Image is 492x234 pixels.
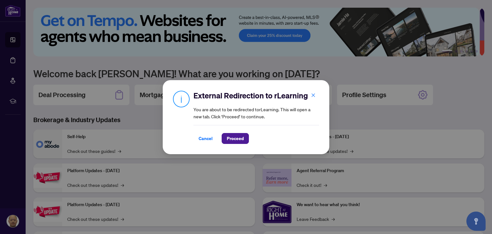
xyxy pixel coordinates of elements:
[193,90,319,101] h2: External Redirection to rLearning
[227,133,244,144] span: Proceed
[199,133,213,144] span: Cancel
[311,93,316,97] span: close
[193,90,319,144] div: You are about to be redirected to rLearning . This will open a new tab. Click ‘Proceed’ to continue.
[173,90,190,107] img: Info Icon
[222,133,249,144] button: Proceed
[466,212,486,231] button: Open asap
[193,133,218,144] button: Cancel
